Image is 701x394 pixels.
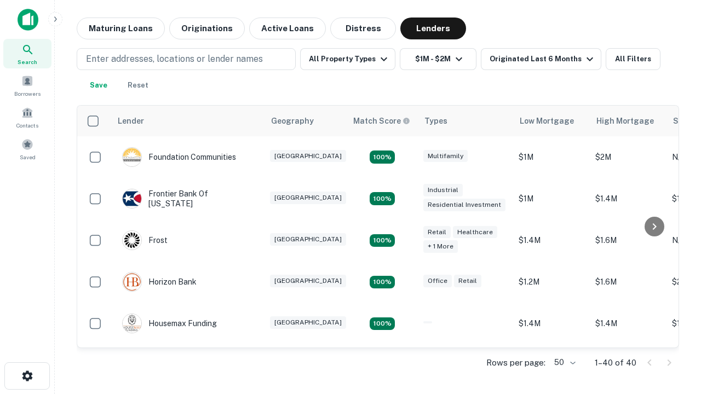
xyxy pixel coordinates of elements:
[123,314,141,333] img: picture
[16,121,38,130] span: Contacts
[270,192,346,204] div: [GEOGRAPHIC_DATA]
[595,356,636,369] p: 1–40 of 40
[3,71,51,100] a: Borrowers
[123,231,141,250] img: picture
[513,106,590,136] th: Low Mortgage
[300,48,395,70] button: All Property Types
[590,344,666,386] td: $1.6M
[590,106,666,136] th: High Mortgage
[423,184,463,196] div: Industrial
[353,115,410,127] div: Capitalize uses an advanced AI algorithm to match your search with the best lender. The match sco...
[486,356,545,369] p: Rows per page:
[513,178,590,219] td: $1M
[423,275,452,287] div: Office
[646,271,701,324] iframe: Chat Widget
[3,134,51,164] a: Saved
[111,106,265,136] th: Lender
[606,48,660,70] button: All Filters
[347,106,418,136] th: Capitalize uses an advanced AI algorithm to match your search with the best lender. The match sco...
[513,344,590,386] td: $1.4M
[270,316,346,329] div: [GEOGRAPHIC_DATA]
[423,150,468,163] div: Multifamily
[18,57,37,66] span: Search
[550,355,577,370] div: 50
[3,102,51,132] a: Contacts
[481,48,601,70] button: Originated Last 6 Months
[454,275,481,287] div: Retail
[596,114,654,128] div: High Mortgage
[122,230,168,250] div: Frost
[423,226,451,239] div: Retail
[77,18,165,39] button: Maturing Loans
[330,18,396,39] button: Distress
[590,178,666,219] td: $1.4M
[424,114,447,128] div: Types
[123,273,141,291] img: picture
[18,9,38,31] img: capitalize-icon.png
[490,53,596,66] div: Originated Last 6 Months
[423,240,458,253] div: + 1 more
[590,219,666,261] td: $1.6M
[123,148,141,166] img: picture
[513,261,590,303] td: $1.2M
[122,189,254,208] div: Frontier Bank Of [US_STATE]
[423,199,505,211] div: Residential Investment
[353,115,408,127] h6: Match Score
[122,272,197,292] div: Horizon Bank
[20,153,36,161] span: Saved
[513,303,590,344] td: $1.4M
[520,114,574,128] div: Low Mortgage
[123,189,141,208] img: picture
[370,192,395,205] div: Matching Properties: 4, hasApolloMatch: undefined
[590,136,666,178] td: $2M
[513,219,590,261] td: $1.4M
[418,106,513,136] th: Types
[77,48,296,70] button: Enter addresses, locations or lender names
[370,234,395,247] div: Matching Properties: 4, hasApolloMatch: undefined
[86,53,263,66] p: Enter addresses, locations or lender names
[249,18,326,39] button: Active Loans
[120,74,156,96] button: Reset
[169,18,245,39] button: Originations
[400,48,476,70] button: $1M - $2M
[81,74,116,96] button: Save your search to get updates of matches that match your search criteria.
[270,150,346,163] div: [GEOGRAPHIC_DATA]
[118,114,144,128] div: Lender
[370,276,395,289] div: Matching Properties: 4, hasApolloMatch: undefined
[271,114,314,128] div: Geography
[122,147,236,167] div: Foundation Communities
[453,226,497,239] div: Healthcare
[370,317,395,331] div: Matching Properties: 4, hasApolloMatch: undefined
[400,18,466,39] button: Lenders
[3,39,51,68] a: Search
[590,261,666,303] td: $1.6M
[590,303,666,344] td: $1.4M
[122,314,217,333] div: Housemax Funding
[513,136,590,178] td: $1M
[370,150,395,164] div: Matching Properties: 4, hasApolloMatch: undefined
[265,106,347,136] th: Geography
[270,233,346,246] div: [GEOGRAPHIC_DATA]
[270,275,346,287] div: [GEOGRAPHIC_DATA]
[14,89,41,98] span: Borrowers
